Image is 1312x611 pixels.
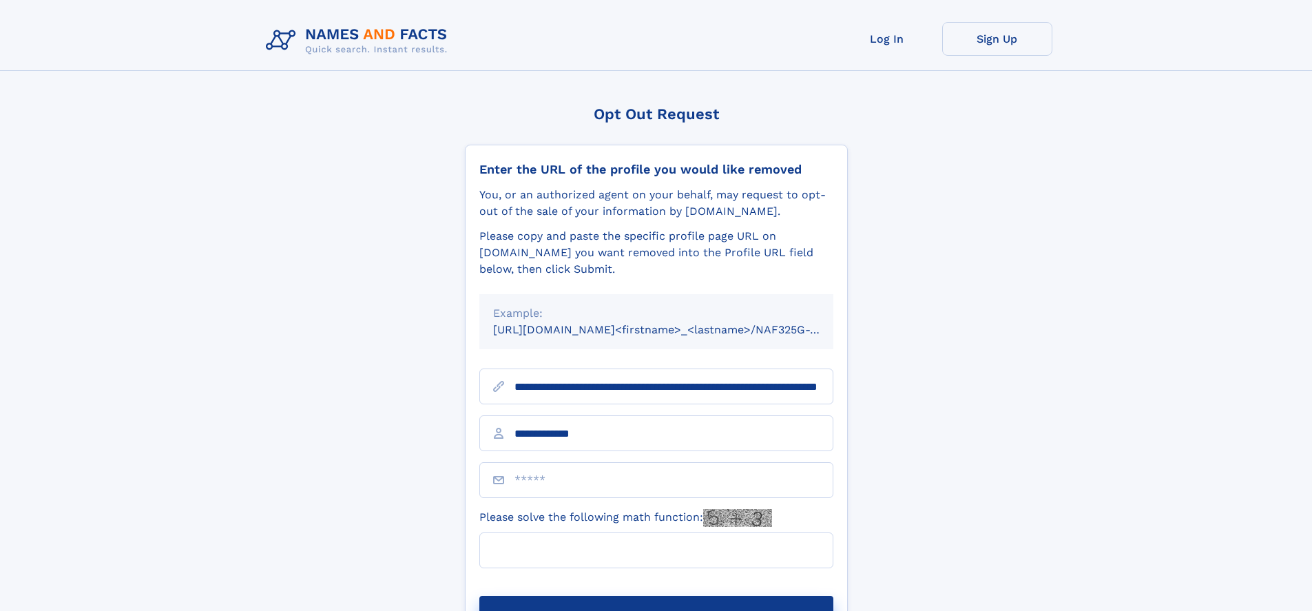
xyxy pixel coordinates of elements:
a: Sign Up [942,22,1052,56]
div: Enter the URL of the profile you would like removed [479,162,833,177]
label: Please solve the following math function: [479,509,772,527]
a: Log In [832,22,942,56]
img: Logo Names and Facts [260,22,459,59]
div: Please copy and paste the specific profile page URL on [DOMAIN_NAME] you want removed into the Pr... [479,228,833,278]
div: Opt Out Request [465,105,848,123]
small: [URL][DOMAIN_NAME]<firstname>_<lastname>/NAF325G-xxxxxxxx [493,323,860,336]
div: Example: [493,305,820,322]
div: You, or an authorized agent on your behalf, may request to opt-out of the sale of your informatio... [479,187,833,220]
